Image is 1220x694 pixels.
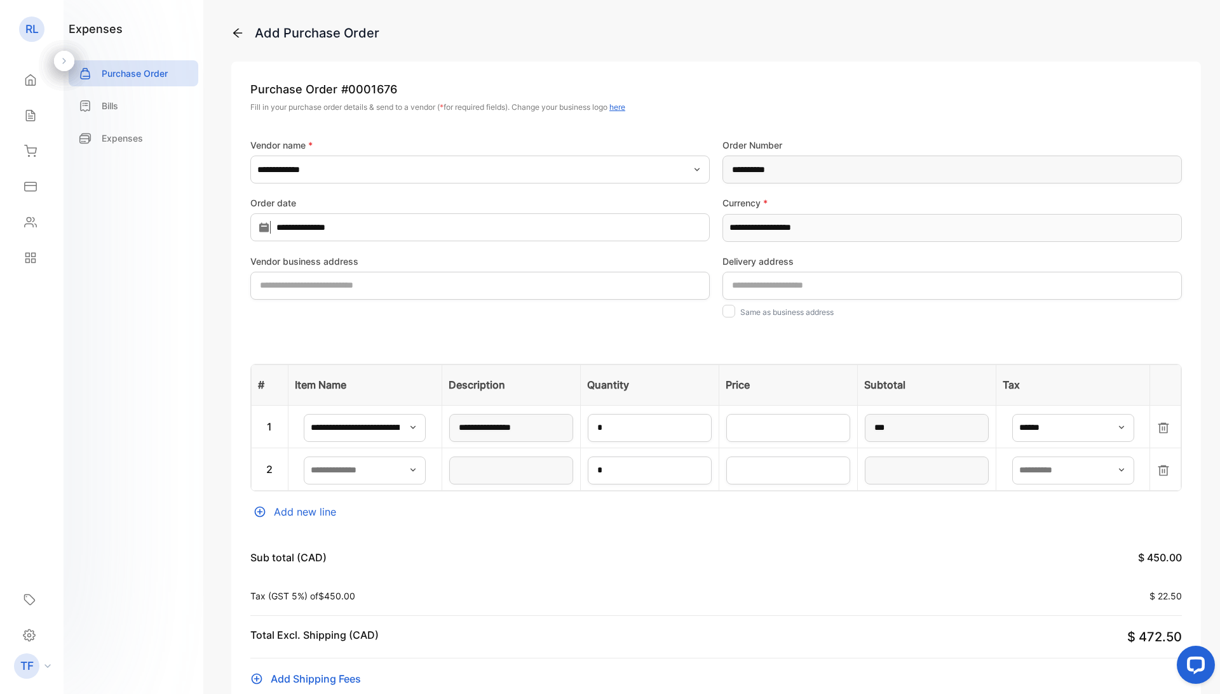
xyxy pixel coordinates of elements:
[1127,629,1182,644] span: $ 472.50
[252,364,288,405] th: #
[102,99,118,112] p: Bills
[288,364,442,405] th: Item Name
[1138,551,1182,564] span: $ 450.00
[69,20,123,37] h1: expenses
[102,131,143,145] p: Expenses
[609,102,625,112] span: here
[255,23,379,43] div: Add Purchase Order
[512,102,625,112] span: Change your business logo
[69,93,198,119] a: Bills
[250,255,710,268] label: Vendor business address
[857,364,996,405] th: Subtotal
[250,81,1182,98] p: Purchase Order
[102,67,168,80] p: Purchase Order
[719,364,857,405] th: Price
[341,81,397,98] span: # 0001676
[996,364,1150,405] th: Tax
[25,21,39,37] p: RL
[740,307,834,317] label: Same as business address
[250,102,1182,113] p: Fill in your purchase order details & send to a vendor ( for required fields).
[69,60,198,86] a: Purchase Order
[250,138,710,152] label: Vendor name
[271,671,361,686] span: Add Shipping Fees
[250,504,1182,519] div: Add new line
[250,550,327,565] p: Sub total (CAD)
[722,255,1182,268] label: Delivery address
[1167,641,1220,694] iframe: LiveChat chat widget
[20,658,34,674] p: TF
[252,405,288,448] td: 1
[250,627,379,646] p: Total Excl. Shipping (CAD)
[442,364,581,405] th: Description
[722,138,1182,152] label: Order Number
[252,448,288,490] td: 2
[69,125,198,151] a: Expenses
[1149,591,1182,601] span: $ 22.50
[250,196,710,210] label: Order date
[250,591,318,601] span: Tax (GST 5%) of
[581,364,719,405] th: Quantity
[722,196,1182,210] label: Currency
[318,591,355,601] span: $450.00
